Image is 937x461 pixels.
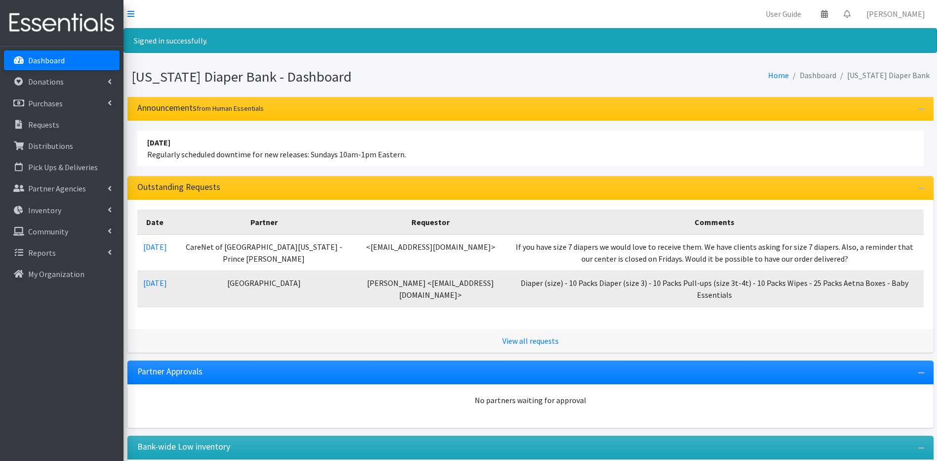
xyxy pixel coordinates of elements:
[28,269,84,279] p: My Organization
[768,70,789,80] a: Home
[137,103,264,113] h3: Announcements
[137,367,203,377] h3: Partner Approvals
[28,248,56,258] p: Reports
[506,234,924,271] td: If you have size 7 diapers we would love to receive them. We have clients asking for size 7 diape...
[836,68,930,83] li: [US_STATE] Diaper Bank
[147,138,170,147] strong: [DATE]
[355,271,506,307] td: [PERSON_NAME] <[EMAIL_ADDRESS][DOMAIN_NAME]>
[173,271,356,307] td: [GEOGRAPHIC_DATA]
[4,200,120,220] a: Inventory
[28,184,86,193] p: Partner Agencies
[28,55,65,65] p: Dashboard
[4,179,120,198] a: Partner Agencies
[137,442,230,452] h3: Bank-wide Low inventory
[28,227,68,236] p: Community
[355,210,506,234] th: Requestor
[4,157,120,177] a: Pick Ups & Deliveries
[173,210,356,234] th: Partner
[28,77,64,87] p: Donations
[143,242,167,252] a: [DATE]
[4,264,120,284] a: My Organization
[4,72,120,92] a: Donations
[4,6,120,40] img: HumanEssentials
[137,131,924,166] li: Regularly scheduled downtime for new releases: Sundays 10am-1pm Eastern.
[4,243,120,263] a: Reports
[28,141,73,151] p: Distributions
[858,4,933,24] a: [PERSON_NAME]
[4,115,120,135] a: Requests
[197,104,264,113] small: from Human Essentials
[143,278,167,288] a: [DATE]
[173,234,356,271] td: CareNet of [GEOGRAPHIC_DATA][US_STATE] - Prince [PERSON_NAME]
[4,222,120,241] a: Community
[28,120,59,130] p: Requests
[758,4,809,24] a: User Guide
[355,234,506,271] td: <[EMAIL_ADDRESS][DOMAIN_NAME]>
[502,336,559,346] a: View all requests
[506,271,924,307] td: Diaper (size) - 10 Packs Diaper (size 3) - 10 Packs Pull-ups (size 3t-4t) - 10 Packs Wipes - 25 P...
[137,182,220,192] h3: Outstanding Requests
[28,162,98,172] p: Pick Ups & Deliveries
[4,93,120,113] a: Purchases
[28,98,63,108] p: Purchases
[123,28,937,53] div: Signed in successfully.
[789,68,836,83] li: Dashboard
[28,205,61,215] p: Inventory
[506,210,924,234] th: Comments
[4,136,120,156] a: Distributions
[131,68,527,86] h1: [US_STATE] Diaper Bank - Dashboard
[137,210,173,234] th: Date
[4,50,120,70] a: Dashboard
[137,394,924,406] div: No partners waiting for approval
